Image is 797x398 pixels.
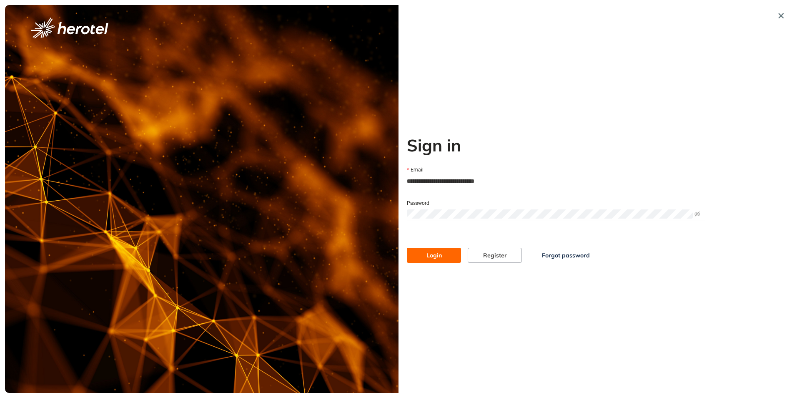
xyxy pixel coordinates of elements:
[407,135,705,155] h2: Sign in
[407,209,693,219] input: Password
[542,251,590,260] span: Forgot password
[5,5,398,393] img: cover image
[407,199,429,207] label: Password
[483,251,507,260] span: Register
[468,248,522,263] button: Register
[31,18,108,38] img: logo
[694,211,700,217] span: eye-invisible
[426,251,442,260] span: Login
[407,248,461,263] button: Login
[529,248,603,263] button: Forgot password
[407,166,424,174] label: Email
[407,175,705,187] input: Email
[18,18,122,38] button: logo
